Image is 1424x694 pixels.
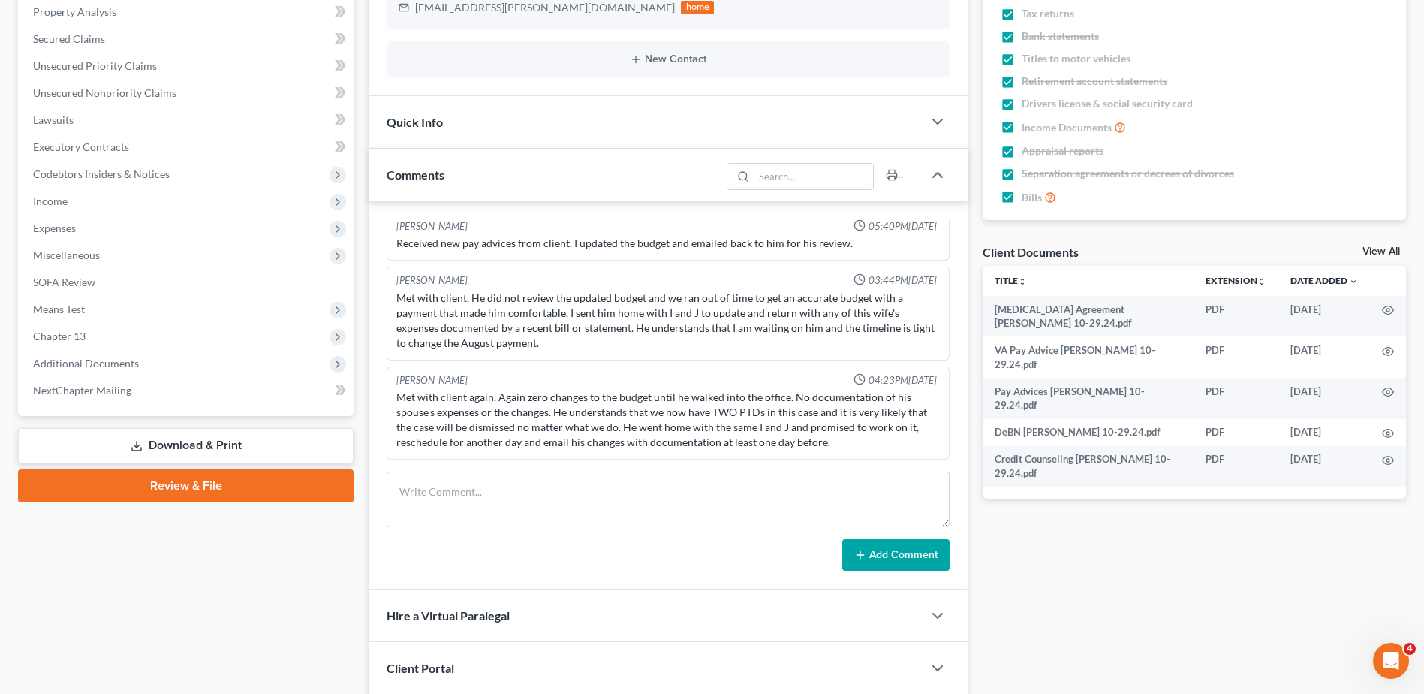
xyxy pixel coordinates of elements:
[681,1,714,14] div: home
[983,419,1194,446] td: DeBN [PERSON_NAME] 10-29.24.pdf
[33,330,86,342] span: Chapter 13
[983,296,1194,337] td: [MEDICAL_DATA] Agreement [PERSON_NAME] 10-29.24.pdf
[387,167,444,182] span: Comments
[387,661,454,675] span: Client Portal
[1022,96,1193,111] span: Drivers license & social security card
[983,336,1194,378] td: VA Pay Advice [PERSON_NAME] 10-29.24.pdf
[33,32,105,45] span: Secured Claims
[1404,643,1416,655] span: 4
[33,303,85,315] span: Means Test
[754,164,873,189] input: Search...
[1022,143,1103,158] span: Appraisal reports
[21,26,354,53] a: Secured Claims
[1022,166,1234,181] span: Separation agreements or decrees of divorces
[21,269,354,296] a: SOFA Review
[1194,378,1278,419] td: PDF
[1018,277,1027,286] i: unfold_more
[387,608,510,623] span: Hire a Virtual Paralegal
[1206,275,1266,286] a: Extensionunfold_more
[869,219,937,234] span: 05:40PM[DATE]
[983,244,1079,260] div: Client Documents
[1194,296,1278,337] td: PDF
[387,115,443,129] span: Quick Info
[842,539,950,571] button: Add Comment
[399,53,938,65] button: New Contact
[21,107,354,134] a: Lawsuits
[995,275,1027,286] a: Titleunfold_more
[33,357,139,370] span: Additional Documents
[396,390,940,450] div: Met with client again. Again zero changes to the budget until he walked into the office. No docum...
[396,373,468,388] div: [PERSON_NAME]
[1194,446,1278,487] td: PDF
[1278,336,1370,378] td: [DATE]
[21,80,354,107] a: Unsecured Nonpriority Claims
[33,113,74,126] span: Lawsuits
[33,59,157,72] span: Unsecured Priority Claims
[396,219,468,234] div: [PERSON_NAME]
[1278,446,1370,487] td: [DATE]
[33,167,170,180] span: Codebtors Insiders & Notices
[33,384,131,397] span: NextChapter Mailing
[33,5,116,18] span: Property Analysis
[21,53,354,80] a: Unsecured Priority Claims
[1278,419,1370,446] td: [DATE]
[33,140,129,153] span: Executory Contracts
[1022,190,1042,205] span: Bills
[1278,378,1370,419] td: [DATE]
[983,378,1194,419] td: Pay Advices [PERSON_NAME] 10-29.24.pdf
[21,134,354,161] a: Executory Contracts
[33,86,176,99] span: Unsecured Nonpriority Claims
[869,373,937,388] span: 04:23PM[DATE]
[33,222,76,234] span: Expenses
[18,469,354,502] a: Review & File
[33,276,95,288] span: SOFA Review
[1278,296,1370,337] td: [DATE]
[1022,29,1099,44] span: Bank statements
[1373,643,1409,679] iframe: Intercom live chat
[983,446,1194,487] td: Credit Counseling [PERSON_NAME] 10-29.24.pdf
[1022,51,1130,66] span: Titles to motor vehicles
[1022,120,1112,135] span: Income Documents
[33,249,100,261] span: Miscellaneous
[1194,419,1278,446] td: PDF
[1022,74,1167,89] span: Retirement account statements
[396,273,468,288] div: [PERSON_NAME]
[33,195,68,207] span: Income
[1257,277,1266,286] i: unfold_more
[1290,275,1358,286] a: Date Added expand_more
[18,428,354,463] a: Download & Print
[21,377,354,404] a: NextChapter Mailing
[1022,6,1074,21] span: Tax returns
[396,236,940,251] div: Received new pay advices from client. I updated the budget and emailed back to him for his review.
[1194,336,1278,378] td: PDF
[1362,246,1400,257] a: View All
[1349,277,1358,286] i: expand_more
[869,273,937,288] span: 03:44PM[DATE]
[396,291,940,351] div: Met with client. He did not review the updated budget and we ran out of time to get an accurate b...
